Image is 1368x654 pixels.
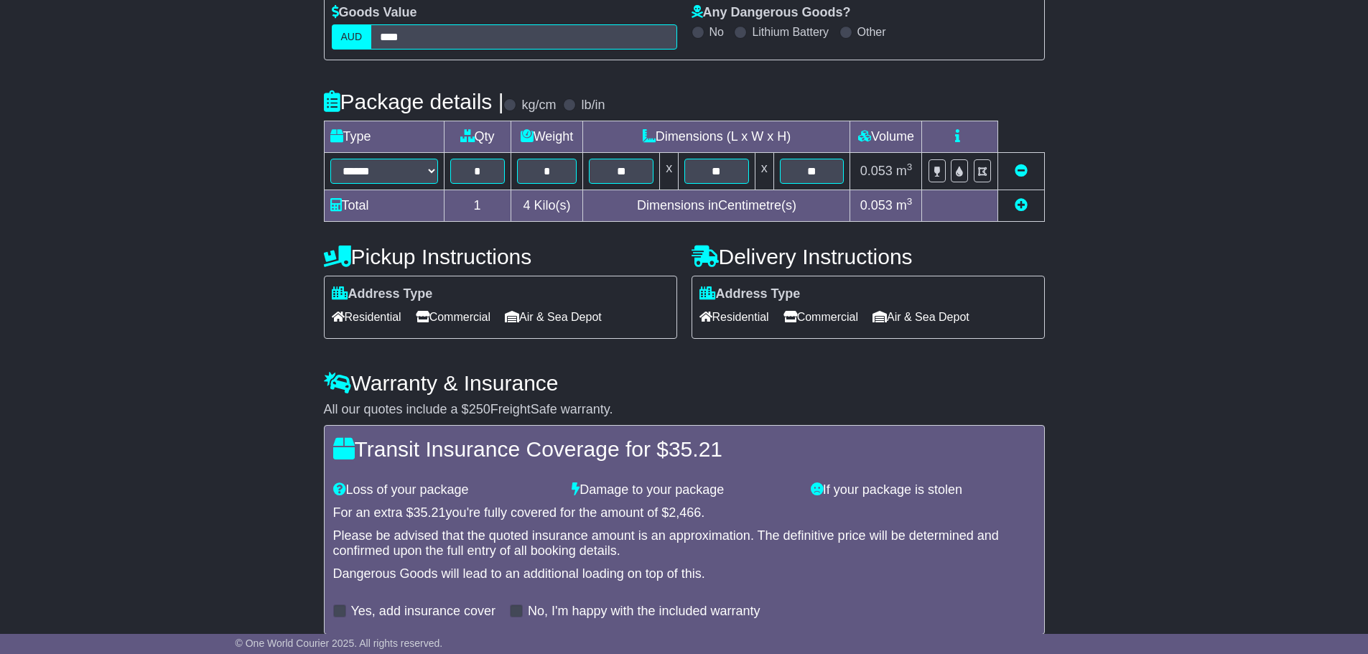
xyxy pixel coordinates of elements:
span: Air & Sea Depot [873,306,969,328]
label: Address Type [332,286,433,302]
label: Goods Value [332,5,417,21]
label: AUD [332,24,372,50]
span: Residential [332,306,401,328]
a: Add new item [1015,198,1028,212]
td: Dimensions in Centimetre(s) [583,190,850,222]
h4: Delivery Instructions [692,245,1045,268]
label: Address Type [699,286,801,302]
h4: Transit Insurance Coverage for $ [333,437,1036,461]
td: Kilo(s) [511,190,583,222]
td: Type [324,121,444,153]
td: Volume [850,121,922,153]
div: All our quotes include a $ FreightSafe warranty. [324,402,1045,418]
label: Yes, add insurance cover [351,604,495,620]
td: Weight [511,121,583,153]
td: Dimensions (L x W x H) [583,121,850,153]
label: Lithium Battery [752,25,829,39]
div: Please be advised that the quoted insurance amount is an approximation. The definitive price will... [333,528,1036,559]
span: m [896,198,913,212]
span: Commercial [783,306,858,328]
label: Any Dangerous Goods? [692,5,851,21]
h4: Warranty & Insurance [324,371,1045,395]
span: 0.053 [860,198,893,212]
span: © One World Courier 2025. All rights reserved. [236,637,443,649]
div: Damage to your package [564,482,804,498]
label: lb/in [581,98,605,113]
sup: 3 [907,196,913,207]
td: Total [324,190,444,222]
span: 35.21 [414,505,446,520]
a: Remove this item [1015,164,1028,178]
span: Commercial [416,306,490,328]
label: No, I'm happy with the included warranty [528,604,760,620]
div: For an extra $ you're fully covered for the amount of $ . [333,505,1036,521]
td: x [755,153,773,190]
td: Qty [444,121,511,153]
span: 0.053 [860,164,893,178]
span: 35.21 [669,437,722,461]
sup: 3 [907,162,913,172]
label: No [709,25,724,39]
div: Loss of your package [326,482,565,498]
h4: Package details | [324,90,504,113]
label: kg/cm [521,98,556,113]
div: If your package is stolen [804,482,1043,498]
td: x [660,153,679,190]
label: Other [857,25,886,39]
span: 250 [469,402,490,416]
span: Residential [699,306,769,328]
td: 1 [444,190,511,222]
span: m [896,164,913,178]
span: 2,466 [669,505,701,520]
h4: Pickup Instructions [324,245,677,268]
div: Dangerous Goods will lead to an additional loading on top of this. [333,566,1036,582]
span: Air & Sea Depot [505,306,602,328]
span: 4 [523,198,530,212]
